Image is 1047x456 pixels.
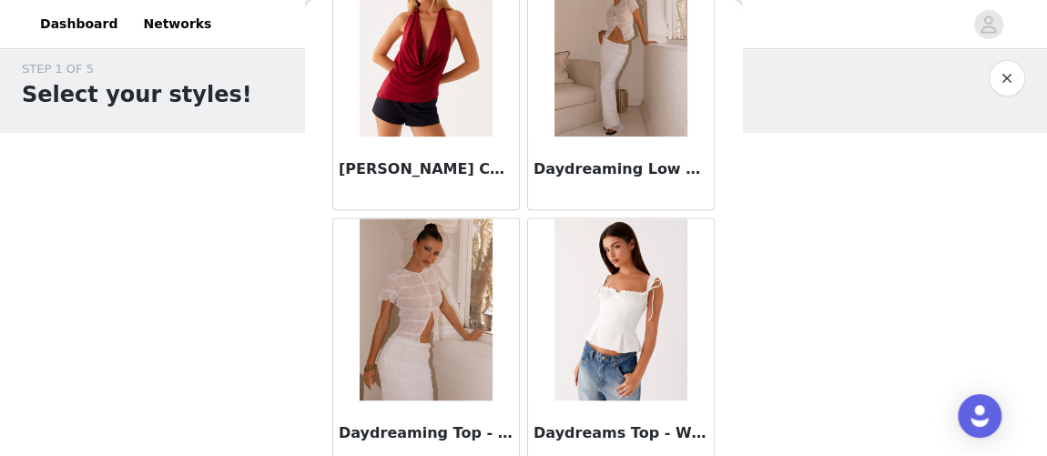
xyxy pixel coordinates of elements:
[534,158,708,180] h3: Daydreaming Low Rise Maxi Skirt - White
[360,218,492,400] img: Daydreaming Top - White
[339,158,513,180] h3: [PERSON_NAME] Cowl Top - Red
[534,422,708,444] h3: Daydreams Top - White
[22,78,252,111] h1: Select your styles!
[29,4,128,45] a: Dashboard
[132,4,222,45] a: Networks
[554,218,686,400] img: Daydreams Top - White
[980,10,997,39] div: avatar
[22,60,252,78] div: STEP 1 OF 5
[339,422,513,444] h3: Daydreaming Top - White
[958,394,1001,438] div: Open Intercom Messenger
